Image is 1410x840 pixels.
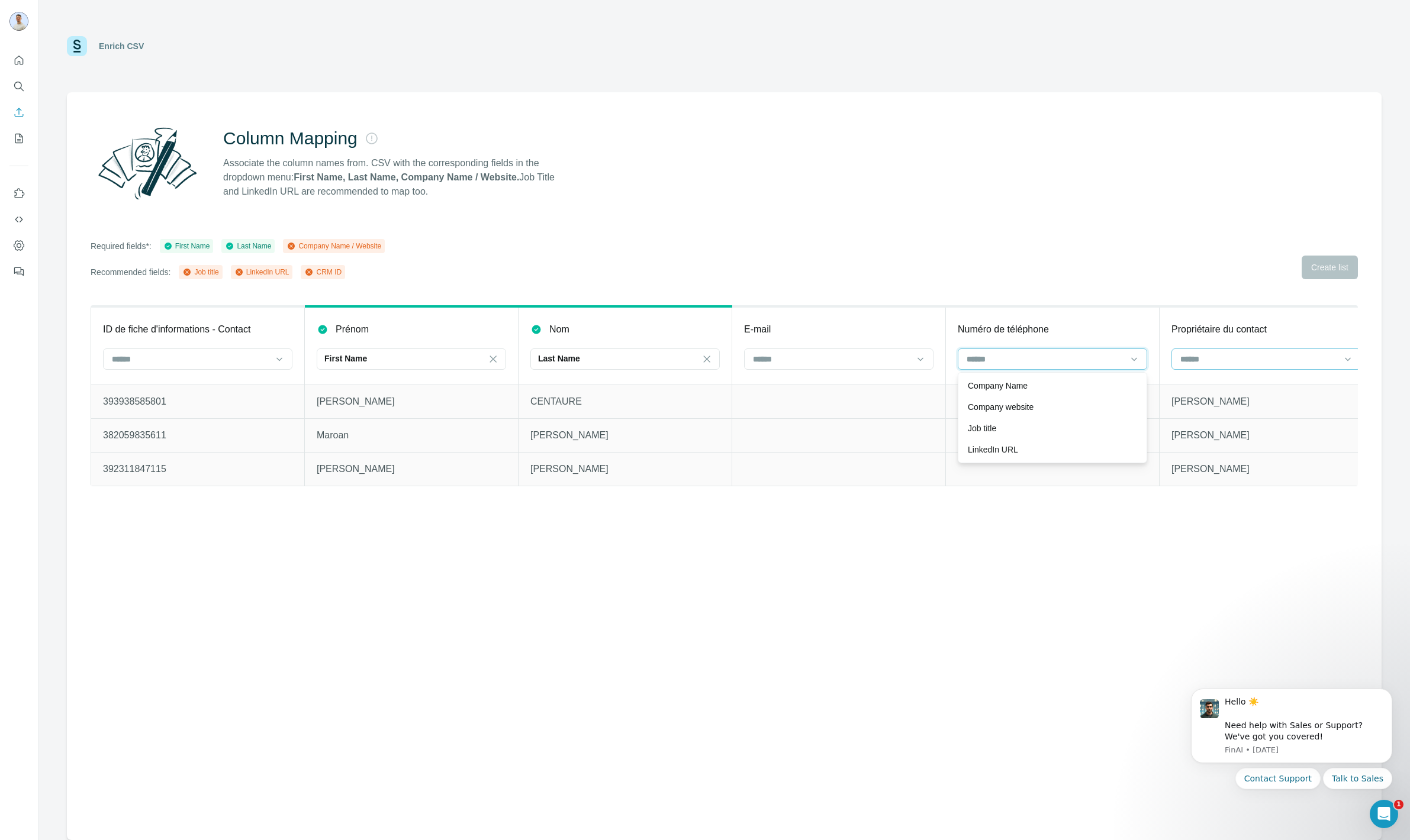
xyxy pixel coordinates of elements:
p: [PERSON_NAME] [1171,395,1361,409]
p: 393938585801 [103,395,292,409]
p: CENTAURE [530,395,720,409]
iframe: Intercom live chat [1370,800,1398,828]
h2: Column Mapping [223,128,358,149]
p: Company website [968,401,1034,413]
p: Recommended fields: [91,266,170,278]
img: Surfe Logo [67,36,87,56]
p: Numéro de téléphone [958,322,1049,337]
p: Propriétaire du contact [1171,322,1267,337]
p: [PERSON_NAME] [1171,428,1361,442]
p: [PERSON_NAME] [317,395,506,409]
p: Associate the column names from. CSV with the corresponding fields in the dropdown menu: Job Titl... [223,156,565,199]
strong: First Name, Last Name, Company Name / Website. [294,172,519,182]
p: 392311847115 [103,462,292,476]
p: Job title [968,422,996,434]
span: 1 [1394,800,1403,809]
div: Company Name / Website [286,241,381,251]
p: Company Name [968,380,1028,392]
div: Enrich CSV [99,40,144,52]
button: Use Surfe API [9,209,28,230]
button: Search [9,76,28,97]
p: [PERSON_NAME] [1171,462,1361,476]
p: First Name [324,353,367,364]
div: LinkedIn URL [234,267,289,277]
p: Prénom [336,322,369,337]
button: My lists [9,128,28,149]
p: Nom [549,322,569,337]
button: Dashboard [9,235,28,256]
p: ID de fiche d'informations - Contact [103,322,250,337]
p: [PERSON_NAME] [530,462,720,476]
img: Avatar [9,12,28,31]
p: [PERSON_NAME] [317,462,506,476]
p: E-mail [744,322,771,337]
p: Maroan [317,428,506,442]
button: Enrich CSV [9,102,28,123]
p: Required fields*: [91,240,152,252]
p: Last Name [538,353,580,364]
div: Job title [182,267,218,277]
p: 382059835611 [103,428,292,442]
p: [PERSON_NAME] [530,428,720,442]
div: First Name [163,241,210,251]
button: Quick start [9,50,28,71]
button: Use Surfe on LinkedIn [9,183,28,204]
button: Feedback [9,261,28,282]
img: Surfe Illustration - Column Mapping [91,121,204,206]
div: CRM ID [304,267,342,277]
div: Last Name [225,241,271,251]
p: LinkedIn URL [968,444,1018,455]
iframe: Intercom notifications message [1173,674,1410,834]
